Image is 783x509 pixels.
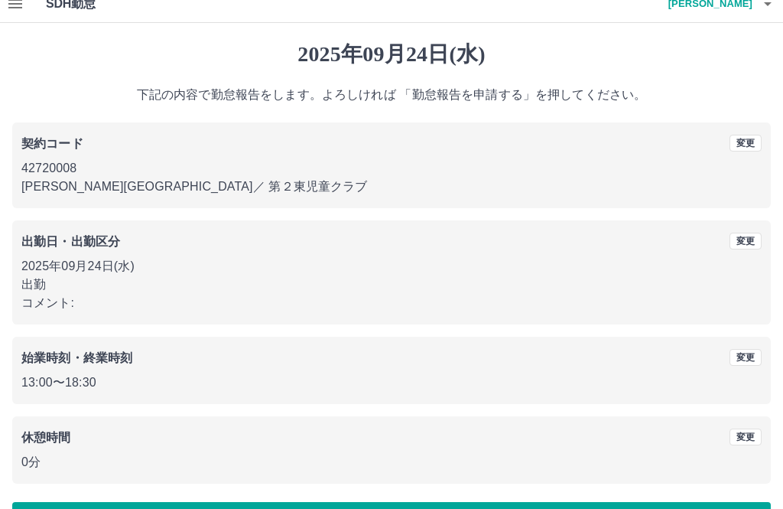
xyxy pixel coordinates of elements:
[21,294,762,312] p: コメント:
[21,235,120,248] b: 出勤日・出勤区分
[12,86,771,104] p: 下記の内容で勤怠報告をします。よろしければ 「勤怠報告を申請する」を押してください。
[729,233,762,250] button: 変更
[21,276,762,294] p: 出勤
[21,257,762,276] p: 2025年09月24日(水)
[21,453,762,471] p: 0分
[21,159,762,178] p: 42720008
[729,429,762,445] button: 変更
[21,431,71,444] b: 休憩時間
[729,349,762,366] button: 変更
[21,137,83,150] b: 契約コード
[729,135,762,152] button: 変更
[12,41,771,67] h1: 2025年09月24日(水)
[21,374,762,392] p: 13:00 〜 18:30
[21,178,762,196] p: [PERSON_NAME][GEOGRAPHIC_DATA] ／ 第２東児童クラブ
[21,351,132,364] b: 始業時刻・終業時刻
